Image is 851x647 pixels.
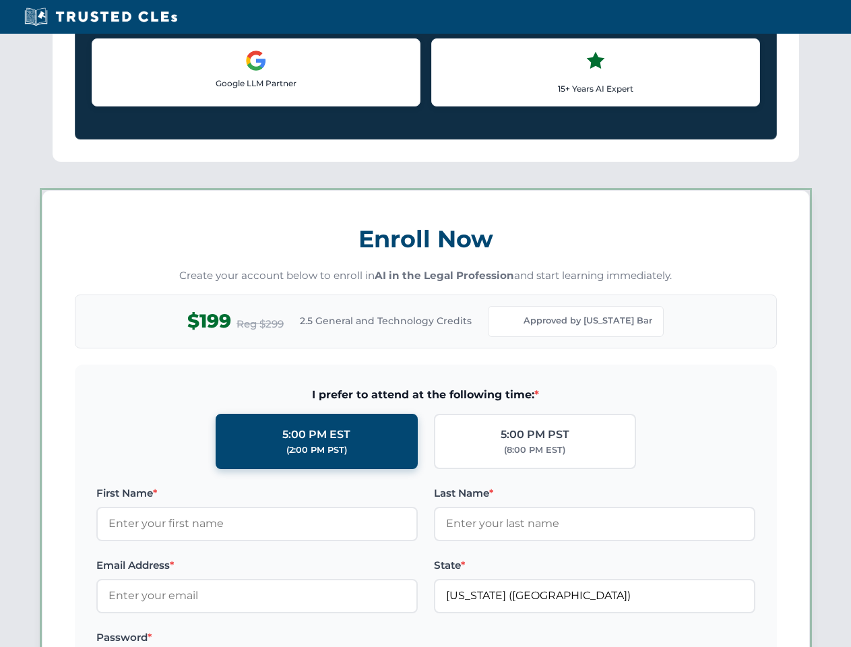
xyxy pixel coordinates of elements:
[286,443,347,457] div: (2:00 PM PST)
[96,485,418,501] label: First Name
[103,77,409,90] p: Google LLM Partner
[434,557,755,574] label: State
[282,426,350,443] div: 5:00 PM EST
[96,557,418,574] label: Email Address
[20,7,181,27] img: Trusted CLEs
[245,50,267,71] img: Google
[96,386,755,404] span: I prefer to attend at the following time:
[300,313,472,328] span: 2.5 General and Technology Credits
[434,485,755,501] label: Last Name
[501,426,569,443] div: 5:00 PM PST
[187,306,231,336] span: $199
[375,269,514,282] strong: AI in the Legal Profession
[434,507,755,541] input: Enter your last name
[75,218,777,260] h3: Enroll Now
[96,629,418,646] label: Password
[504,443,565,457] div: (8:00 PM EST)
[443,82,749,95] p: 15+ Years AI Expert
[75,268,777,284] p: Create your account below to enroll in and start learning immediately.
[237,316,284,332] span: Reg $299
[524,314,652,328] span: Approved by [US_STATE] Bar
[499,312,518,331] img: Florida Bar
[96,579,418,613] input: Enter your email
[96,507,418,541] input: Enter your first name
[434,579,755,613] input: Florida (FL)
